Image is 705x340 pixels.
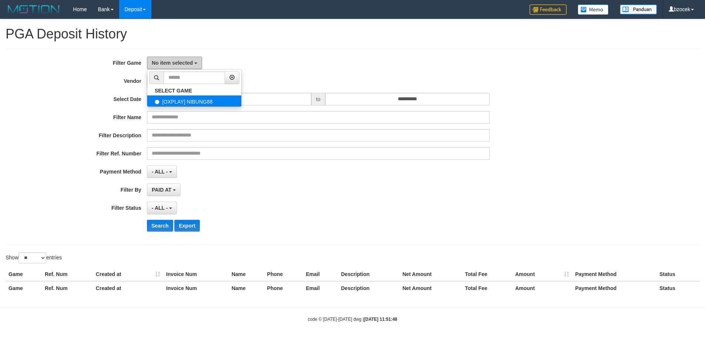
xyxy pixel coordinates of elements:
[42,267,93,281] th: Ref. Num
[163,267,229,281] th: Invoice Num
[152,187,171,193] span: PAID AT
[155,100,160,104] input: [OXPLAY] NIBUNG88
[530,4,567,15] img: Feedback.jpg
[147,184,181,196] button: PAID AT
[93,281,163,295] th: Created at
[163,281,229,295] th: Invoice Num
[147,86,241,95] a: SELECT GAME
[6,4,62,15] img: MOTION_logo.png
[6,281,42,295] th: Game
[147,202,177,214] button: - ALL -
[462,267,512,281] th: Total Fee
[152,60,193,66] span: No item selected
[512,267,572,281] th: Amount
[19,252,46,263] select: Showentries
[147,220,173,232] button: Search
[147,165,177,178] button: - ALL -
[147,95,241,107] label: [OXPLAY] NIBUNG88
[229,267,264,281] th: Name
[657,281,699,295] th: Status
[308,317,397,322] small: code © [DATE]-[DATE] dwg |
[338,281,399,295] th: Description
[264,281,303,295] th: Phone
[93,267,163,281] th: Created at
[303,281,338,295] th: Email
[152,169,168,175] span: - ALL -
[155,88,192,94] b: SELECT GAME
[264,267,303,281] th: Phone
[6,252,62,263] label: Show entries
[657,267,699,281] th: Status
[229,281,264,295] th: Name
[338,267,399,281] th: Description
[572,267,657,281] th: Payment Method
[311,93,325,105] span: to
[147,57,202,69] button: No item selected
[512,281,572,295] th: Amount
[578,4,609,15] img: Button%20Memo.svg
[152,205,168,211] span: - ALL -
[303,267,338,281] th: Email
[620,4,657,14] img: panduan.png
[399,281,462,295] th: Net Amount
[399,267,462,281] th: Net Amount
[174,220,199,232] button: Export
[6,27,699,41] h1: PGA Deposit History
[42,281,93,295] th: Ref. Num
[6,267,42,281] th: Game
[364,317,397,322] strong: [DATE] 11:51:48
[572,281,657,295] th: Payment Method
[462,281,512,295] th: Total Fee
